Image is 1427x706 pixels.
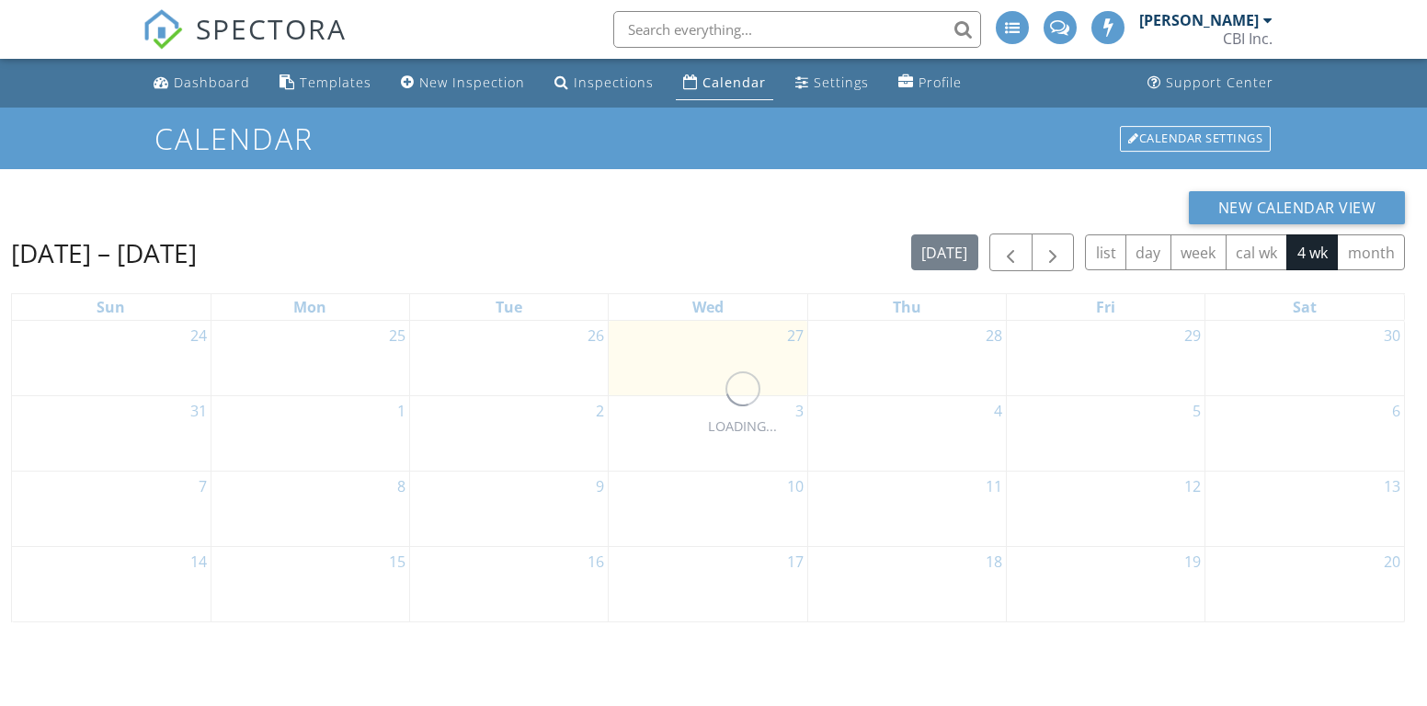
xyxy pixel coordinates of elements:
[12,395,211,471] td: Go to August 31, 2025
[410,471,609,546] td: Go to September 9, 2025
[613,11,981,48] input: Search everything...
[410,321,609,396] td: Go to August 26, 2025
[982,547,1006,576] a: Go to September 18, 2025
[1140,66,1281,100] a: Support Center
[1006,321,1204,396] td: Go to August 29, 2025
[187,396,211,426] a: Go to August 31, 2025
[1120,126,1271,152] div: Calendar Settings
[1170,234,1227,270] button: week
[11,234,197,271] h2: [DATE] – [DATE]
[1032,233,1075,271] button: Next
[1205,471,1404,546] td: Go to September 13, 2025
[1125,234,1171,270] button: day
[1205,321,1404,396] td: Go to August 30, 2025
[300,74,371,91] div: Templates
[1085,234,1126,270] button: list
[1226,234,1288,270] button: cal wk
[12,546,211,621] td: Go to September 14, 2025
[982,321,1006,350] a: Go to August 28, 2025
[1380,472,1404,501] a: Go to September 13, 2025
[584,547,608,576] a: Go to September 16, 2025
[807,321,1006,396] td: Go to August 28, 2025
[1289,294,1320,320] a: Saturday
[1006,546,1204,621] td: Go to September 19, 2025
[1006,471,1204,546] td: Go to September 12, 2025
[410,395,609,471] td: Go to September 2, 2025
[1189,396,1204,426] a: Go to September 5, 2025
[689,294,727,320] a: Wednesday
[394,396,409,426] a: Go to September 1, 2025
[385,547,409,576] a: Go to September 15, 2025
[196,9,347,48] span: SPECTORA
[547,66,661,100] a: Inspections
[1092,294,1119,320] a: Friday
[783,547,807,576] a: Go to September 17, 2025
[195,472,211,501] a: Go to September 7, 2025
[911,234,978,270] button: [DATE]
[1181,321,1204,350] a: Go to August 29, 2025
[989,233,1033,271] button: Previous
[419,74,525,91] div: New Inspection
[676,66,773,100] a: Calendar
[592,396,608,426] a: Go to September 2, 2025
[609,471,807,546] td: Go to September 10, 2025
[1181,472,1204,501] a: Go to September 12, 2025
[788,66,876,100] a: Settings
[584,321,608,350] a: Go to August 26, 2025
[1205,395,1404,471] td: Go to September 6, 2025
[211,471,409,546] td: Go to September 8, 2025
[1006,395,1204,471] td: Go to September 5, 2025
[609,321,807,396] td: Go to August 27, 2025
[146,66,257,100] a: Dashboard
[211,395,409,471] td: Go to September 1, 2025
[990,396,1006,426] a: Go to September 4, 2025
[708,416,777,437] div: LOADING...
[574,74,654,91] div: Inspections
[290,294,330,320] a: Monday
[394,472,409,501] a: Go to September 8, 2025
[783,321,807,350] a: Go to August 27, 2025
[12,471,211,546] td: Go to September 7, 2025
[1205,546,1404,621] td: Go to September 20, 2025
[807,546,1006,621] td: Go to September 18, 2025
[891,66,969,100] a: Profile
[889,294,925,320] a: Thursday
[410,546,609,621] td: Go to September 16, 2025
[783,472,807,501] a: Go to September 10, 2025
[1139,11,1259,29] div: [PERSON_NAME]
[1380,547,1404,576] a: Go to September 20, 2025
[592,472,608,501] a: Go to September 9, 2025
[174,74,250,91] div: Dashboard
[394,66,532,100] a: New Inspection
[385,321,409,350] a: Go to August 25, 2025
[1223,29,1273,48] div: CBI Inc.
[211,546,409,621] td: Go to September 15, 2025
[807,471,1006,546] td: Go to September 11, 2025
[12,321,211,396] td: Go to August 24, 2025
[1181,547,1204,576] a: Go to September 19, 2025
[807,395,1006,471] td: Go to September 4, 2025
[982,472,1006,501] a: Go to September 11, 2025
[143,25,347,63] a: SPECTORA
[272,66,379,100] a: Templates
[609,395,807,471] td: Go to September 3, 2025
[492,294,526,320] a: Tuesday
[702,74,766,91] div: Calendar
[1166,74,1273,91] div: Support Center
[211,321,409,396] td: Go to August 25, 2025
[814,74,869,91] div: Settings
[1118,124,1273,154] a: Calendar Settings
[187,321,211,350] a: Go to August 24, 2025
[1189,191,1406,224] button: New Calendar View
[143,9,183,50] img: The Best Home Inspection Software - Spectora
[792,396,807,426] a: Go to September 3, 2025
[1380,321,1404,350] a: Go to August 30, 2025
[1388,396,1404,426] a: Go to September 6, 2025
[609,546,807,621] td: Go to September 17, 2025
[919,74,962,91] div: Profile
[154,122,1273,154] h1: Calendar
[187,547,211,576] a: Go to September 14, 2025
[1337,234,1405,270] button: month
[93,294,129,320] a: Sunday
[1286,234,1338,270] button: 4 wk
